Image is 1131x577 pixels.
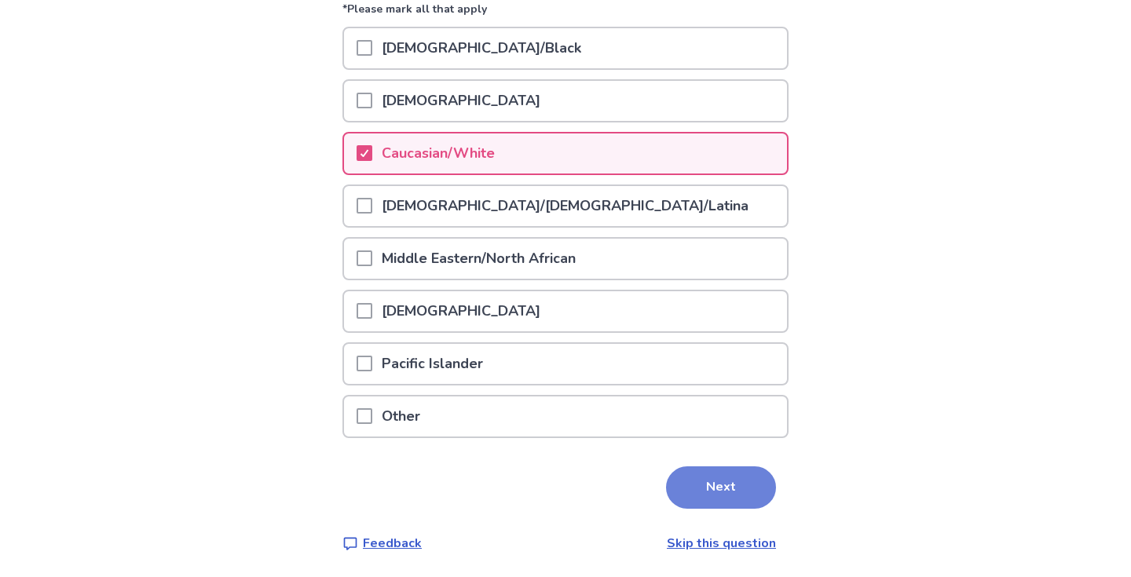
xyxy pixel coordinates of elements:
[372,291,550,331] p: [DEMOGRAPHIC_DATA]
[372,133,504,173] p: Caucasian/White
[372,396,430,436] p: Other
[372,344,492,384] p: Pacific Islander
[372,81,550,121] p: [DEMOGRAPHIC_DATA]
[666,466,776,509] button: Next
[372,28,591,68] p: [DEMOGRAPHIC_DATA]/Black
[363,534,422,553] p: Feedback
[342,534,422,553] a: Feedback
[372,186,758,226] p: [DEMOGRAPHIC_DATA]/[DEMOGRAPHIC_DATA]/Latina
[342,1,789,27] p: *Please mark all that apply
[372,239,585,279] p: Middle Eastern/North African
[667,535,776,552] a: Skip this question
